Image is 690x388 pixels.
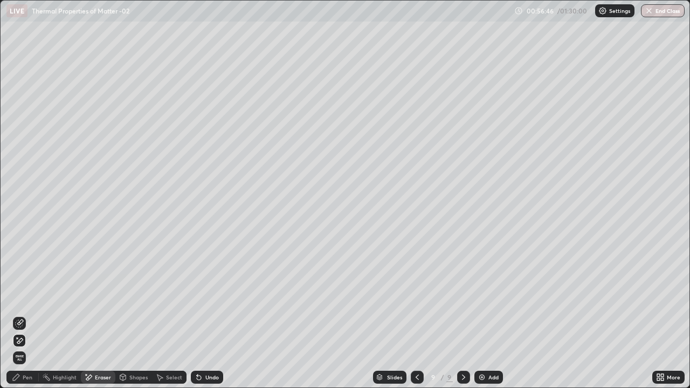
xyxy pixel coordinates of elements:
div: Eraser [95,375,111,380]
div: More [667,375,680,380]
p: Thermal Properties of Matter -02 [32,6,129,15]
div: 9 [428,374,439,380]
img: end-class-cross [645,6,653,15]
div: Add [488,375,499,380]
div: Shapes [129,375,148,380]
span: Erase all [13,355,25,361]
div: Slides [387,375,402,380]
div: 9 [446,372,453,382]
div: Highlight [53,375,77,380]
button: End Class [641,4,685,17]
img: add-slide-button [478,373,486,382]
div: / [441,374,444,380]
div: Pen [23,375,32,380]
p: LIVE [10,6,24,15]
img: class-settings-icons [598,6,607,15]
div: Undo [205,375,219,380]
div: Select [166,375,182,380]
p: Settings [609,8,630,13]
